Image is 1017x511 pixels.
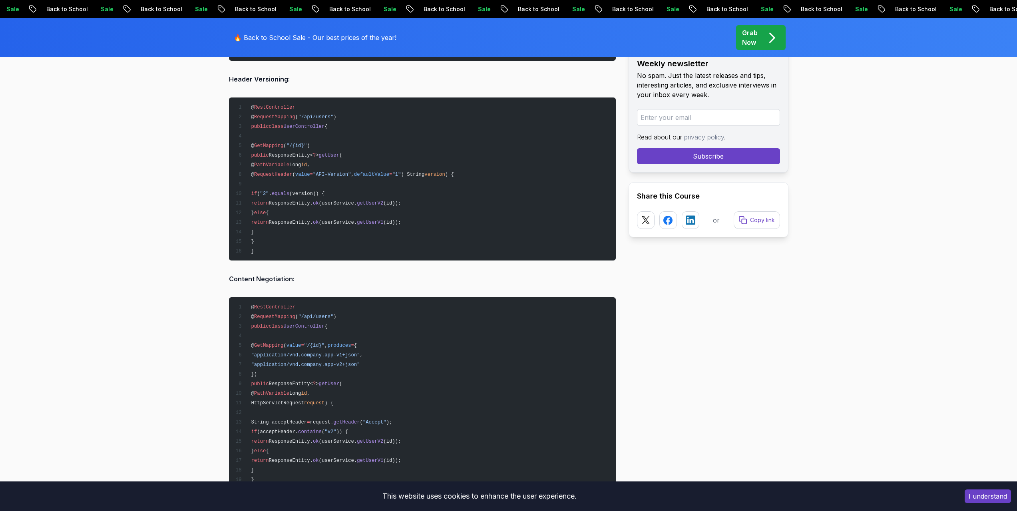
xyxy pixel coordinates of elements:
span: "API-Version" [313,172,351,177]
span: @ [251,114,254,120]
span: if [251,191,257,197]
span: UserController [283,324,324,329]
p: Back to School [631,5,685,13]
span: return [251,201,269,206]
span: } [251,210,254,216]
span: "2" [260,191,269,197]
p: Back to School [159,5,214,13]
span: id [301,162,307,168]
span: ResponseEntity< [269,381,313,387]
button: Accept cookies [965,489,1011,503]
span: defaultValue [354,172,389,177]
p: Back to School [914,5,968,13]
span: (id)); [383,439,401,444]
span: ( [292,172,295,177]
span: else [254,448,266,454]
p: Sale [214,5,239,13]
span: value [295,172,310,177]
span: "application/vnd.company.app-v1+json" [251,352,360,358]
p: Back to School [348,5,402,13]
span: id [301,391,307,396]
p: Back to School [537,5,591,13]
span: if [251,429,257,435]
span: > [316,381,318,387]
span: ResponseEntity. [269,439,313,444]
span: RestController [254,304,295,310]
span: PathVariable [254,391,289,396]
strong: Content Negotiation: [229,275,295,283]
p: No spam. Just the latest releases and tips, interesting articles, and exclusive interviews in you... [637,71,780,99]
span: (id)); [383,201,401,206]
span: request [304,400,324,406]
p: Back to School [65,5,119,13]
span: ( [257,191,260,197]
span: (id)); [383,458,401,463]
span: GetMapping [254,343,284,348]
span: ResponseEntity. [269,220,313,225]
span: "application/vnd.company.app-v2+json" [251,362,360,368]
span: getUserV2 [357,201,383,206]
span: , [324,343,327,348]
span: } [251,448,254,454]
span: ? [313,381,316,387]
span: "/api/users" [298,114,333,120]
span: "1" [392,172,401,177]
span: ResponseEntity. [269,458,313,463]
span: "/{id}" [287,143,307,149]
span: = [310,172,313,177]
span: value [287,343,301,348]
span: ( [283,343,286,348]
p: Sale [968,5,994,13]
p: Grab Now [742,28,758,47]
span: ) [307,143,310,149]
span: RestController [254,105,295,110]
span: ok [313,458,319,463]
span: = [301,343,304,348]
span: getUser [319,153,339,158]
span: ) [333,114,336,120]
span: PathVariable [254,162,289,168]
span: ResponseEntity< [269,153,313,158]
span: { [266,210,269,216]
span: version [424,172,445,177]
span: , [307,162,310,168]
span: = [351,343,354,348]
span: public [251,153,269,158]
span: (id)); [383,220,401,225]
span: getUserV1 [357,220,383,225]
span: String acceptHeader [251,420,307,425]
p: Sale [119,5,145,13]
span: (userService. [319,458,357,463]
span: return [251,458,269,463]
span: (version)) { [289,191,324,197]
p: Read about our . [637,132,780,142]
span: class [269,124,284,129]
p: Sale [25,5,51,13]
p: Sale [685,5,711,13]
h2: Share this Course [637,191,780,202]
p: Sale [497,5,522,13]
span: ( [295,114,298,120]
span: equals [272,191,289,197]
span: RequestHeader [254,172,293,177]
span: getHeader [333,420,360,425]
span: = [307,420,310,425]
span: }) [251,372,257,377]
span: public [251,324,269,329]
span: @ [251,172,254,177]
span: } [251,249,254,254]
span: ResponseEntity. [269,201,313,206]
span: RequestMapping [254,314,295,320]
span: (userService. [319,201,357,206]
span: ( [295,314,298,320]
span: @ [251,105,254,110]
p: Sale [874,5,900,13]
input: Enter your email [637,109,780,126]
span: ok [313,439,319,444]
span: = [389,172,392,177]
span: getUserV1 [357,458,383,463]
span: else [254,210,266,216]
span: ? [313,153,316,158]
span: (acceptHeader. [257,429,298,435]
span: Long [289,391,301,396]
